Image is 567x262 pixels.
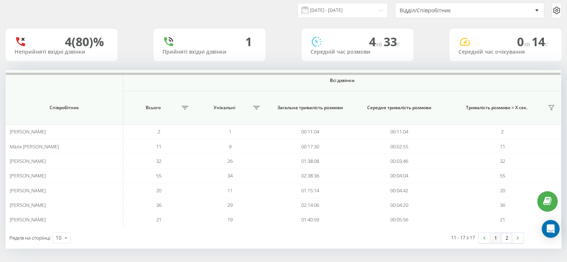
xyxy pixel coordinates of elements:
[355,168,444,183] td: 00:04:04
[500,158,505,164] span: 32
[369,34,384,50] span: 4
[9,234,50,241] span: Рядків на сторінці
[355,212,444,227] td: 00:05:56
[227,216,233,223] span: 19
[355,124,444,139] td: 00:11:04
[363,105,436,111] span: Середня тривалість розмови
[400,7,489,14] div: Відділ/Співробітник
[227,158,233,164] span: 26
[266,212,355,227] td: 01:40:59
[397,40,400,48] span: c
[266,154,355,168] td: 01:38:08
[500,187,505,194] span: 20
[127,105,179,111] span: Всього
[10,202,46,208] span: [PERSON_NAME]
[500,143,505,150] span: 11
[490,233,501,243] a: 1
[266,139,355,154] td: 00:17:30
[266,124,355,139] td: 00:11:04
[156,216,161,223] span: 21
[10,143,59,150] span: Мала [PERSON_NAME]
[198,105,251,111] span: Унікальні
[524,40,532,48] span: хв
[15,105,114,111] span: Співробітник
[157,128,160,135] span: 2
[355,154,444,168] td: 00:03:46
[266,168,355,183] td: 02:38:36
[229,128,231,135] span: 1
[156,202,161,208] span: 36
[355,139,444,154] td: 00:02:55
[500,216,505,223] span: 21
[227,202,233,208] span: 29
[156,172,161,179] span: 55
[542,220,560,238] div: Open Intercom Messenger
[532,34,548,50] span: 14
[10,158,46,164] span: [PERSON_NAME]
[376,40,384,48] span: хв
[266,183,355,198] td: 01:15:14
[163,49,256,55] div: Прийняті вхідні дзвінки
[56,234,62,242] div: 10
[10,216,46,223] span: [PERSON_NAME]
[245,35,252,49] div: 1
[274,105,347,111] span: Загальна тривалість розмови
[65,35,104,49] div: 4 (80)%
[500,202,505,208] span: 36
[311,49,404,55] div: Середній час розмови
[156,187,161,194] span: 20
[10,128,46,135] span: [PERSON_NAME]
[10,172,46,179] span: [PERSON_NAME]
[384,34,400,50] span: 33
[266,198,355,212] td: 02:14:06
[10,187,46,194] span: [PERSON_NAME]
[227,172,233,179] span: 34
[355,198,444,212] td: 00:04:20
[517,34,532,50] span: 0
[545,40,548,48] span: c
[156,158,161,164] span: 32
[355,183,444,198] td: 00:04:42
[15,49,108,55] div: Неприйняті вхідні дзвінки
[500,172,505,179] span: 55
[448,105,546,111] span: Тривалість розмови > Х сек.
[459,49,552,55] div: Середній час очікування
[227,187,233,194] span: 11
[229,143,231,150] span: 9
[501,233,512,243] a: 2
[451,234,475,241] div: 11 - 17 з 17
[148,78,536,83] span: Всі дзвінки
[156,143,161,150] span: 11
[501,128,504,135] span: 2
